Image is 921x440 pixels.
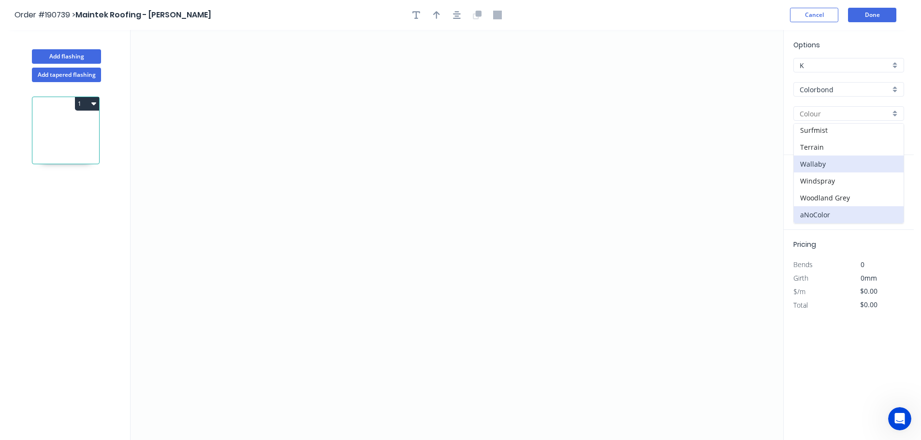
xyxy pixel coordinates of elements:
[793,300,808,310] span: Total
[75,97,99,111] button: 1
[75,9,211,20] span: Maintek Roofing - [PERSON_NAME]
[800,109,890,119] input: Colour
[793,287,805,296] span: $/m
[861,260,864,269] span: 0
[793,240,816,249] span: Pricing
[794,122,904,139] div: Surfmist
[794,189,904,206] div: Woodland Grey
[848,8,896,22] button: Done
[794,156,904,172] div: Wallaby
[793,273,808,283] span: Girth
[32,49,101,64] button: Add flashing
[861,273,877,283] span: 0mm
[15,9,75,20] span: Order #190739 >
[794,139,904,156] div: Terrain
[790,8,838,22] button: Cancel
[32,68,101,82] button: Add tapered flashing
[793,260,813,269] span: Bends
[794,206,904,223] div: aNoColor
[794,172,904,189] div: Windspray
[800,60,890,71] input: Price level
[793,40,820,50] span: Options
[888,407,911,430] iframe: Intercom live chat
[800,85,890,95] input: Material
[131,30,783,440] svg: 0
